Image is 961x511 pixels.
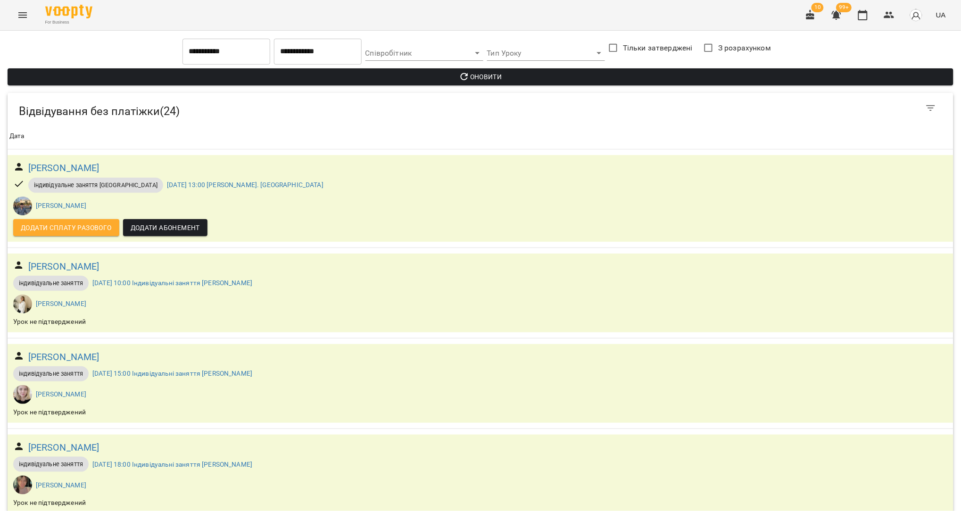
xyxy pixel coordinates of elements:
span: Тільки затверджені [623,42,693,54]
a: [DATE] 18:00 Індивідуальні заняття [PERSON_NAME] [92,461,252,468]
a: [PERSON_NAME] [36,390,86,398]
h5: Відвідування без платіжки ( 24 ) [19,104,550,119]
span: Оновити [15,71,946,82]
a: [DATE] 10:00 Індивідуальні заняття [PERSON_NAME] [92,279,252,287]
button: UA [932,6,950,24]
img: Ірина Сухарська [13,295,32,313]
a: [PERSON_NAME] [28,350,99,364]
a: [PERSON_NAME] [36,202,86,209]
img: Кобець Каріна [13,385,32,404]
div: Урок не підтверджений [11,496,88,510]
span: 10 [812,3,824,12]
img: Мєдвєдєва Катерина [13,476,32,495]
button: Додати Абонемент [123,219,207,236]
img: Григорій Рак [13,197,32,215]
a: [PERSON_NAME] [36,481,86,489]
a: [DATE] 15:00 Індивідуальні заняття [PERSON_NAME] [92,370,252,377]
span: Дата [9,131,952,142]
span: індивідуальне заняття [GEOGRAPHIC_DATA] [28,181,164,190]
span: індивідуальне заняття [13,279,89,288]
span: З розрахунком [718,42,771,54]
span: індивідуальне заняття [13,370,89,378]
div: Sort [9,131,25,142]
div: Table Toolbar [8,93,953,123]
a: [PERSON_NAME] [28,440,99,455]
span: індивідуальне заняття [13,460,89,469]
a: [PERSON_NAME] [28,259,99,274]
img: Voopty Logo [45,5,92,18]
div: Урок не підтверджений [11,315,88,329]
span: Додати сплату разового [21,222,112,233]
button: Додати сплату разового [13,219,119,236]
button: Фільтр [920,97,942,119]
a: [DATE] 13:00 [PERSON_NAME]. [GEOGRAPHIC_DATA] [167,181,323,189]
button: Оновити [8,68,953,85]
img: avatar_s.png [910,8,923,22]
div: Дата [9,131,25,142]
a: [PERSON_NAME] [36,300,86,307]
a: [PERSON_NAME] [28,161,99,175]
span: UA [936,10,946,20]
span: Додати Абонемент [131,222,200,233]
span: For Business [45,19,92,25]
span: 99+ [837,3,852,12]
button: Menu [11,4,34,26]
div: Урок не підтверджений [11,406,88,419]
